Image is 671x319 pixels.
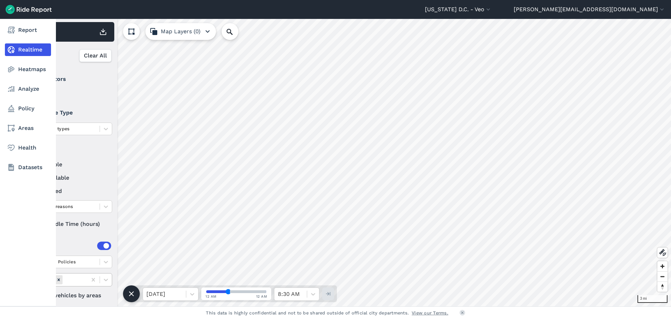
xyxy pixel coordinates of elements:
button: Zoom out [657,271,668,282]
div: Remove Areas (19) [55,275,63,284]
input: Search Location or Vehicles [222,23,250,40]
button: Clear All [79,49,111,62]
label: reserved [28,187,112,195]
summary: Operators [28,69,111,89]
a: Areas [5,122,51,134]
summary: Vehicle Type [28,103,111,123]
a: Datasets [5,161,51,174]
button: [US_STATE] D.C. - Veo [425,5,492,14]
span: 12 AM [205,294,217,299]
a: Analyze [5,83,51,95]
button: Zoom in [657,261,668,271]
button: Reset bearing to north [657,282,668,292]
summary: Areas [28,236,111,256]
img: Ride Report [6,5,52,14]
label: Veo [28,89,112,97]
button: Map Layers (0) [145,23,216,40]
label: available [28,160,112,169]
div: Filter [26,45,114,67]
div: 3 mi [637,295,668,303]
a: Realtime [5,43,51,56]
a: View our Terms. [412,310,448,316]
a: Report [5,24,51,36]
div: Idle Time (hours) [28,218,112,230]
label: Filter vehicles by areas [28,291,112,300]
label: unavailable [28,174,112,182]
summary: Status [28,141,111,160]
a: Heatmaps [5,63,51,76]
a: Health [5,141,51,154]
span: Clear All [84,51,107,60]
button: [PERSON_NAME][EMAIL_ADDRESS][DOMAIN_NAME] [514,5,665,14]
span: 12 AM [256,294,267,299]
div: Areas [38,242,111,250]
canvas: Map [22,19,671,306]
a: Policy [5,102,51,115]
